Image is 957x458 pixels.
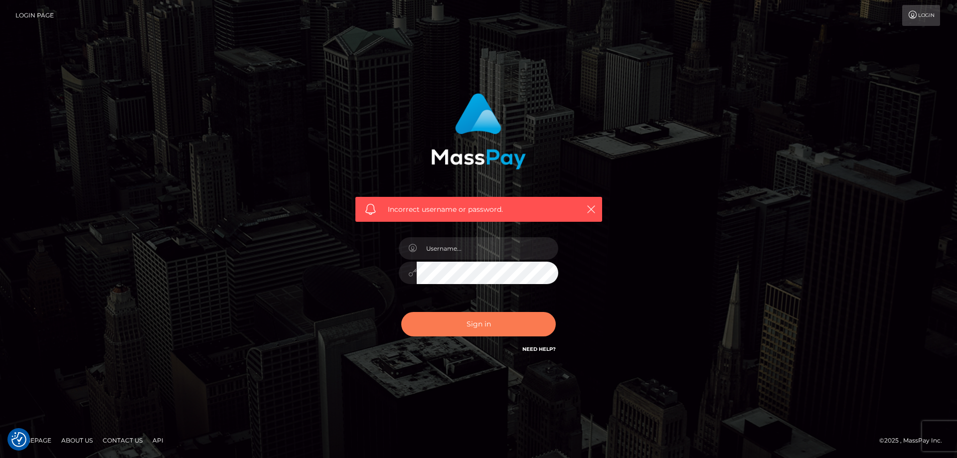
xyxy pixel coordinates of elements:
button: Consent Preferences [11,432,26,447]
a: Login [902,5,940,26]
button: Sign in [401,312,556,336]
a: About Us [57,433,97,448]
a: Need Help? [522,346,556,352]
a: Contact Us [99,433,147,448]
a: API [149,433,167,448]
a: Login Page [15,5,54,26]
img: Revisit consent button [11,432,26,447]
a: Homepage [11,433,55,448]
div: © 2025 , MassPay Inc. [879,435,950,446]
input: Username... [417,237,558,260]
span: Incorrect username or password. [388,204,570,215]
img: MassPay Login [431,93,526,169]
